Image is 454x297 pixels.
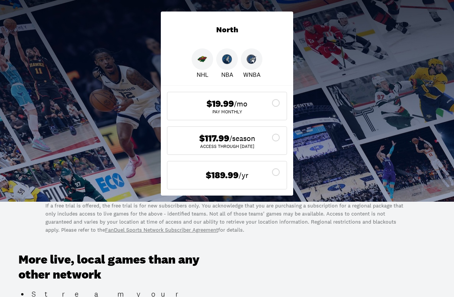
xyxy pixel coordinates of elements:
[206,170,239,181] span: $189.99
[247,55,257,65] img: Lynx
[174,144,280,149] div: ACCESS THROUGH [DATE]
[234,99,247,110] span: /mo
[105,227,218,234] a: FanDuel Sports Network Subscriber Agreement
[229,133,255,144] span: /season
[207,99,234,110] span: $19.99
[243,70,260,80] p: WNBA
[197,55,207,65] img: Wild
[239,170,249,181] span: /yr
[199,133,229,144] span: $117.99
[174,110,280,114] div: Pay Monthly
[222,55,232,65] img: Timberwolves
[45,202,409,234] p: If a free trial is offered, the free trial is for new subscribers only. You acknowledge that you ...
[18,253,217,282] h3: More live, local games than any other network
[161,12,293,49] div: North
[197,70,209,80] p: NHL
[221,70,233,80] p: NBA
